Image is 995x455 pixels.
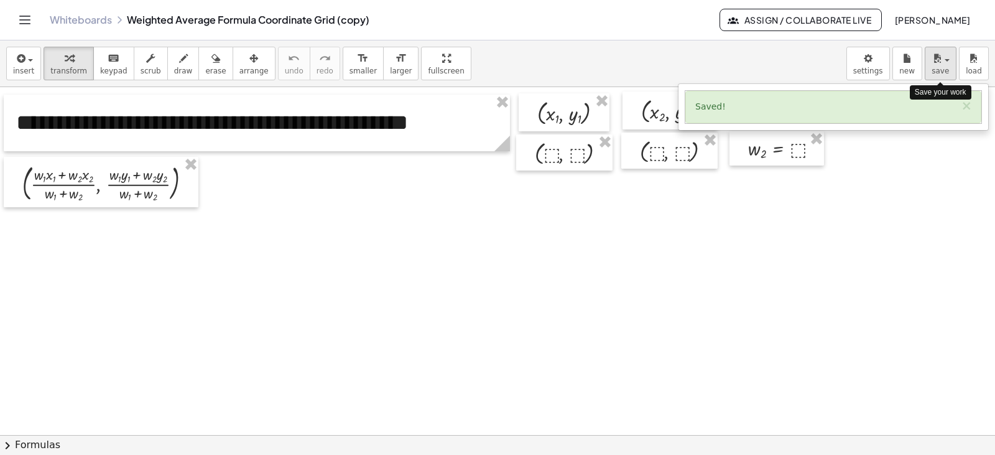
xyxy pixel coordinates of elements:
span: scrub [141,67,161,75]
i: redo [319,51,331,66]
span: new [899,67,915,75]
span: keypad [100,67,127,75]
button: insert [6,47,41,80]
button: transform [44,47,94,80]
button: keyboardkeypad [93,47,134,80]
span: [PERSON_NAME] [894,14,970,26]
button: format_sizesmaller [343,47,384,80]
button: new [892,47,922,80]
button: [PERSON_NAME] [884,9,980,31]
button: erase [198,47,233,80]
span: fullscreen [428,67,464,75]
a: Whiteboards [50,14,112,26]
span: insert [13,67,34,75]
button: redoredo [310,47,340,80]
span: erase [205,67,226,75]
div: Save your work [910,85,971,100]
button: Assign / Collaborate Live [720,9,882,31]
button: format_sizelarger [383,47,419,80]
span: load [966,67,982,75]
span: undo [285,67,303,75]
span: larger [390,67,412,75]
button: load [959,47,989,80]
span: redo [317,67,333,75]
button: undoundo [278,47,310,80]
button: arrange [233,47,275,80]
button: save [925,47,956,80]
span: smaller [349,67,377,75]
i: keyboard [108,51,119,66]
button: × [961,100,972,113]
button: Toggle navigation [15,10,35,30]
span: Assign / Collaborate Live [730,14,871,26]
button: draw [167,47,200,80]
i: undo [288,51,300,66]
span: arrange [239,67,269,75]
button: fullscreen [421,47,471,80]
button: scrub [134,47,168,80]
div: Saved! [685,91,981,123]
button: settings [846,47,890,80]
span: settings [853,67,883,75]
i: format_size [357,51,369,66]
span: draw [174,67,193,75]
span: save [932,67,949,75]
i: format_size [395,51,407,66]
span: transform [50,67,87,75]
